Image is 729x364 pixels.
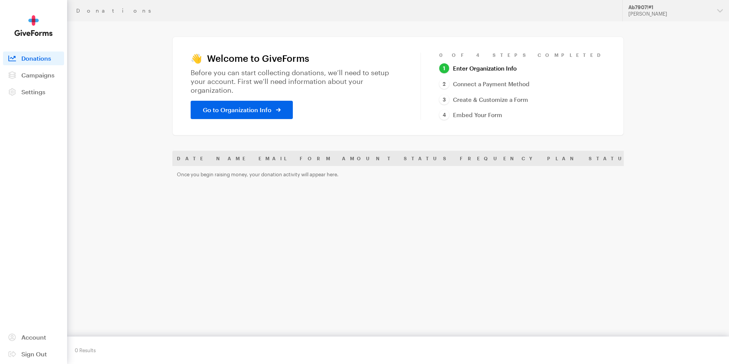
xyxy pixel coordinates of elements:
[172,151,212,166] th: Date
[254,151,295,166] th: Email
[337,151,399,166] th: Amount
[212,151,254,166] th: Name
[439,79,530,89] a: Connect a Payment Method
[21,88,45,95] span: Settings
[295,151,337,166] th: Form
[3,330,64,344] a: Account
[21,350,47,358] span: Sign Out
[21,333,46,341] span: Account
[455,151,543,166] th: Frequency
[3,85,64,99] a: Settings
[191,68,402,95] p: Before you can start collecting donations, we’ll need to setup your account. First we’ll need inf...
[3,52,64,65] a: Donations
[399,151,455,166] th: Status
[3,68,64,82] a: Campaigns
[628,4,711,11] div: Ab7907!#1
[439,95,528,105] a: Create & Customize a Form
[14,15,53,36] img: GiveForms
[439,63,517,74] a: Enter Organization Info
[75,344,96,356] div: 0 Results
[191,53,402,64] h1: 👋 Welcome to GiveForms
[21,55,51,62] span: Donations
[628,11,711,17] div: [PERSON_NAME]
[3,347,64,361] a: Sign Out
[439,52,605,58] div: 0 of 4 Steps Completed
[439,110,502,120] a: Embed Your Form
[191,101,293,119] a: Go to Organization Info
[203,105,271,114] span: Go to Organization Info
[21,71,55,79] span: Campaigns
[543,151,640,166] th: Plan Status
